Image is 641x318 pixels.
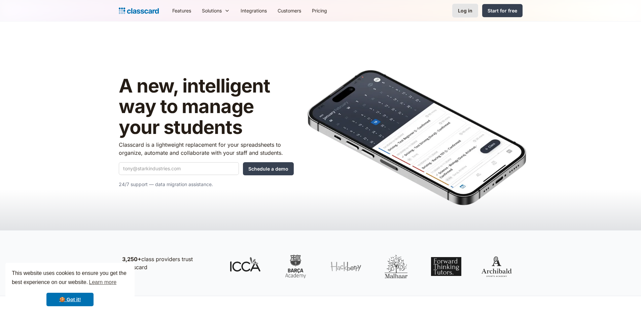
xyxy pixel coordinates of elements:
[452,4,478,17] a: Log in
[122,256,141,262] strong: 3,250+
[202,7,222,14] div: Solutions
[122,255,216,271] p: class providers trust Classcard
[119,162,294,175] form: Quick Demo Form
[167,3,197,18] a: Features
[488,7,517,14] div: Start for free
[197,3,235,18] div: Solutions
[119,76,294,138] h1: A new, intelligent way to manage your students
[243,162,294,175] input: Schedule a demo
[88,277,117,287] a: learn more about cookies
[482,4,523,17] a: Start for free
[235,3,272,18] a: Integrations
[12,269,128,287] span: This website uses cookies to ensure you get the best experience on our website.
[307,3,332,18] a: Pricing
[119,162,239,175] input: tony@starkindustries.com
[272,3,307,18] a: Customers
[119,6,159,15] a: Logo
[5,263,135,313] div: cookieconsent
[119,180,294,188] p: 24/7 support — data migration assistance.
[458,7,472,14] div: Log in
[46,293,94,306] a: dismiss cookie message
[119,141,294,157] p: Classcard is a lightweight replacement for your spreadsheets to organize, automate and collaborat...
